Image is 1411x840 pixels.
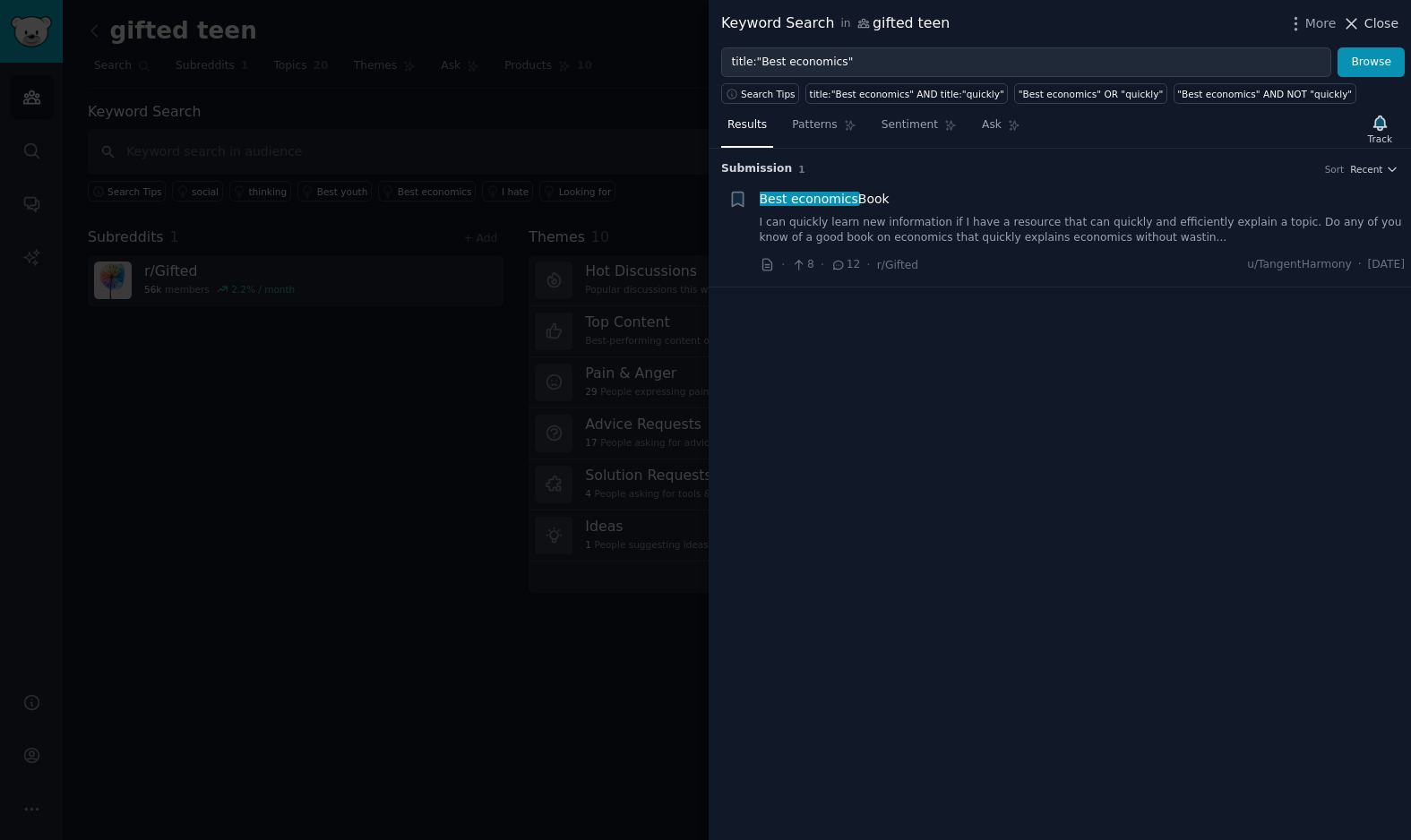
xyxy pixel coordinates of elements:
[866,255,870,274] span: ·
[875,111,963,148] a: Sentiment
[1350,163,1382,176] span: Recent
[786,111,862,148] a: Patterns
[721,83,799,104] button: Search Tips
[821,255,824,274] span: ·
[760,190,890,209] a: Best economicsBook
[1305,14,1337,33] span: More
[830,257,860,273] span: 12
[741,88,796,100] span: Search Tips
[781,255,785,274] span: ·
[791,257,813,273] span: 8
[721,111,773,148] a: Results
[760,190,890,209] span: Book
[1358,257,1362,273] span: ·
[721,47,1331,78] input: Try a keyword related to your business
[760,215,1406,246] a: I can quickly learn new information if I have a resource that can quickly and efficiently explain...
[792,117,837,133] span: Patterns
[877,259,918,271] span: r/Gifted
[976,111,1027,148] a: Ask
[1174,83,1356,104] a: "Best economics" AND NOT "quickly"
[1350,163,1398,176] button: Recent
[1368,257,1405,273] span: [DATE]
[982,117,1002,133] span: Ask
[727,117,767,133] span: Results
[1342,14,1398,33] button: Close
[1364,14,1398,33] span: Close
[1362,110,1398,148] button: Track
[810,88,1004,100] div: title:"Best economics" AND title:"quickly"
[721,161,792,177] span: Submission
[882,117,938,133] span: Sentiment
[1325,163,1345,176] div: Sort
[1247,257,1351,273] span: u/TangentHarmony
[758,192,860,206] span: Best economics
[721,13,950,35] div: Keyword Search gifted teen
[1286,14,1337,33] button: More
[1014,83,1167,104] a: "Best economics" OR "quickly"
[1019,88,1164,100] div: "Best economics" OR "quickly"
[798,164,804,175] span: 1
[1338,47,1405,78] button: Browse
[840,16,850,32] span: in
[1177,88,1352,100] div: "Best economics" AND NOT "quickly"
[1368,133,1392,145] div: Track
[805,83,1008,104] a: title:"Best economics" AND title:"quickly"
